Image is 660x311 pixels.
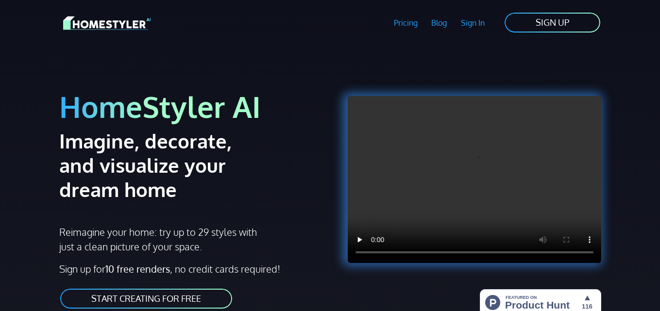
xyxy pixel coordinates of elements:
p: Sign up for , no credit cards required! [59,262,324,276]
h2: Imagine, decorate, and visualize your dream home [59,129,271,201]
h1: HomeStyler AI [59,88,324,125]
a: START CREATING FOR FREE [59,288,233,310]
a: Pricing [387,12,424,34]
p: Reimagine your home: try up to 29 styles with just a clean picture of your space. [59,225,258,254]
a: Blog [424,12,454,34]
strong: 10 free renders [105,262,170,275]
img: HomeStyler AI logo [63,15,151,32]
a: SIGN UP [504,12,601,33]
a: Sign In [454,12,492,34]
